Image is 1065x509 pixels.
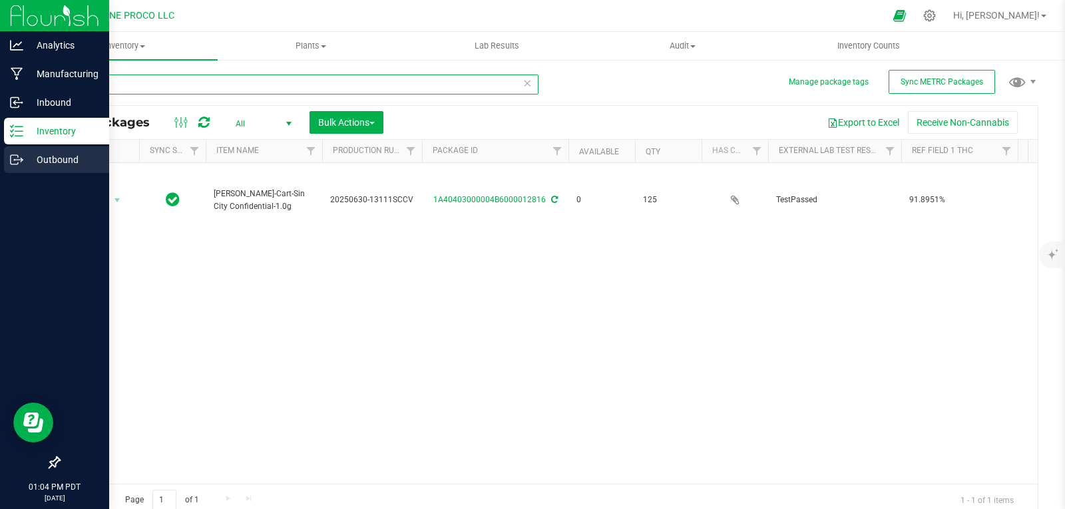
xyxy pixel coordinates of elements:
[433,195,546,204] a: 1A40403000004B6000012816
[32,40,218,52] span: Inventory
[6,481,103,493] p: 01:04 PM PDT
[912,146,973,155] a: Ref Field 1 THC
[885,3,915,29] span: Open Ecommerce Menu
[23,123,103,139] p: Inventory
[643,194,694,206] span: 125
[13,403,53,442] iframe: Resource center
[546,140,568,162] a: Filter
[433,146,478,155] a: Package ID
[218,40,403,52] span: Plants
[909,194,1010,206] span: 91.8951%
[879,140,901,162] a: Filter
[23,37,103,53] p: Analytics
[457,40,537,52] span: Lab Results
[184,140,206,162] a: Filter
[789,77,869,88] button: Manage package tags
[150,146,201,155] a: Sync Status
[216,146,259,155] a: Item Name
[10,39,23,52] inline-svg: Analytics
[300,140,322,162] a: Filter
[523,75,532,92] span: Clear
[996,140,1018,162] a: Filter
[746,140,768,162] a: Filter
[819,111,908,134] button: Export to Excel
[214,188,314,213] span: [PERSON_NAME]-Cart-Sin City Confidential-1.0g
[646,147,660,156] a: Qty
[702,140,768,163] th: Has COA
[400,140,422,162] a: Filter
[576,194,627,206] span: 0
[23,94,103,110] p: Inbound
[921,9,938,22] div: Manage settings
[10,96,23,109] inline-svg: Inbound
[775,32,961,60] a: Inventory Counts
[10,67,23,81] inline-svg: Manufacturing
[23,152,103,168] p: Outbound
[166,190,180,209] span: In Sync
[109,191,126,210] span: select
[579,147,619,156] a: Available
[590,32,775,60] a: Audit
[59,75,538,94] input: Search Package ID, Item Name, SKU, Lot or Part Number...
[97,10,174,21] span: DUNE PROCO LLC
[953,10,1040,21] span: Hi, [PERSON_NAME]!
[318,117,375,128] span: Bulk Actions
[333,146,400,155] a: Production Run
[779,146,883,155] a: External Lab Test Result
[590,40,775,52] span: Audit
[32,32,218,60] a: Inventory
[330,194,414,206] span: 20250630-13111SCCV
[6,493,103,503] p: [DATE]
[889,70,995,94] button: Sync METRC Packages
[776,194,893,206] span: TestPassed
[404,32,590,60] a: Lab Results
[549,195,558,204] span: Sync from Compliance System
[69,115,163,130] span: All Packages
[10,124,23,138] inline-svg: Inventory
[23,66,103,82] p: Manufacturing
[218,32,403,60] a: Plants
[901,77,983,86] span: Sync METRC Packages
[10,153,23,166] inline-svg: Outbound
[908,111,1018,134] button: Receive Non-Cannabis
[819,40,918,52] span: Inventory Counts
[310,111,383,134] button: Bulk Actions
